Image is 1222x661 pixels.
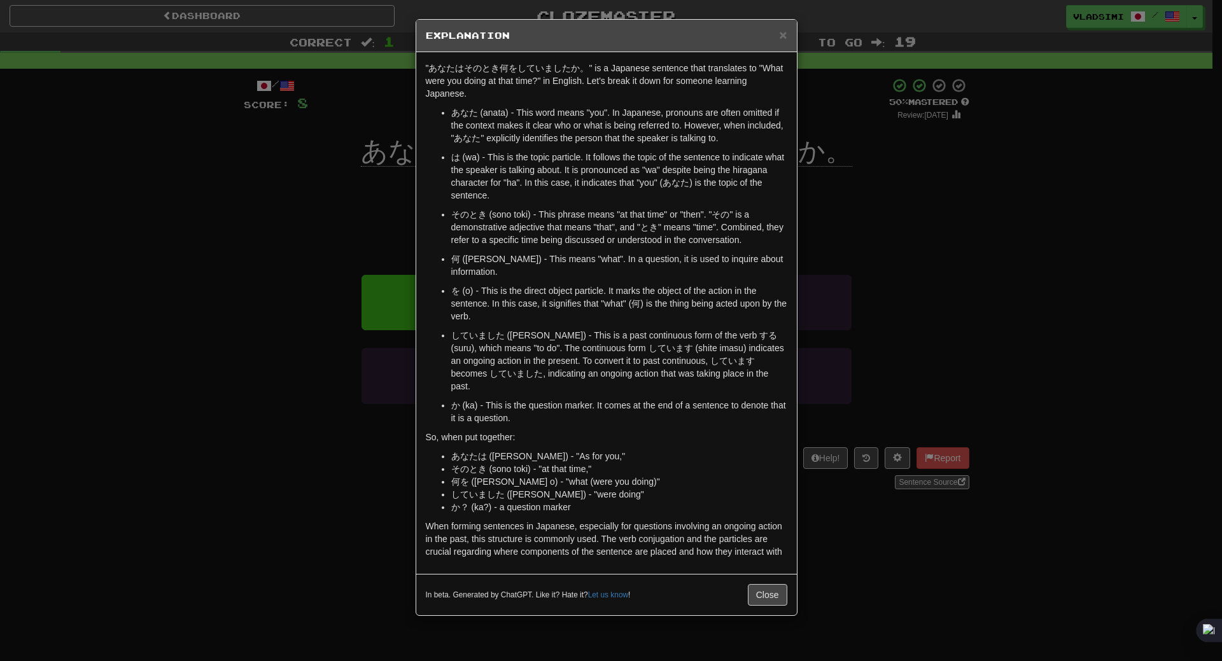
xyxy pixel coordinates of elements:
[426,431,787,443] p: So, when put together:
[426,590,631,601] small: In beta. Generated by ChatGPT. Like it? Hate it? !
[451,488,787,501] li: していました ([PERSON_NAME]) - "were doing"
[426,62,787,100] p: "あなたはそのとき何をしていましたか。" is a Japanese sentence that translates to "What were you doing at that time?...
[451,208,787,246] p: そのとき (sono toki) - This phrase means "at that time" or "then". "その" is a demonstrative adjective ...
[451,151,787,202] p: は (wa) - This is the topic particle. It follows the topic of the sentence to indicate what the sp...
[426,520,787,558] p: When forming sentences in Japanese, especially for questions involving an ongoing action in the p...
[451,463,787,475] li: そのとき (sono toki) - "at that time,"
[451,501,787,513] li: か？ (ka?) - a question marker
[588,590,628,599] a: Let us know
[451,329,787,393] p: していました ([PERSON_NAME]) - This is a past continuous form of the verb する (suru), which means "to do...
[451,253,787,278] p: 何 ([PERSON_NAME]) - This means "what". In a question, it is used to inquire about information.
[451,475,787,488] li: 何を ([PERSON_NAME] o) - "what (were you doing)"
[748,584,787,606] button: Close
[779,27,787,42] span: ×
[451,450,787,463] li: あなたは ([PERSON_NAME]) - "As for you,"
[451,284,787,323] p: を (o) - This is the direct object particle. It marks the object of the action in the sentence. In...
[451,106,787,144] p: あなた (anata) - This word means "you". In Japanese, pronouns are often omitted if the context makes...
[779,28,787,41] button: Close
[451,399,787,424] p: か (ka) - This is the question marker. It comes at the end of a sentence to denote that it is a qu...
[426,29,787,42] h5: Explanation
